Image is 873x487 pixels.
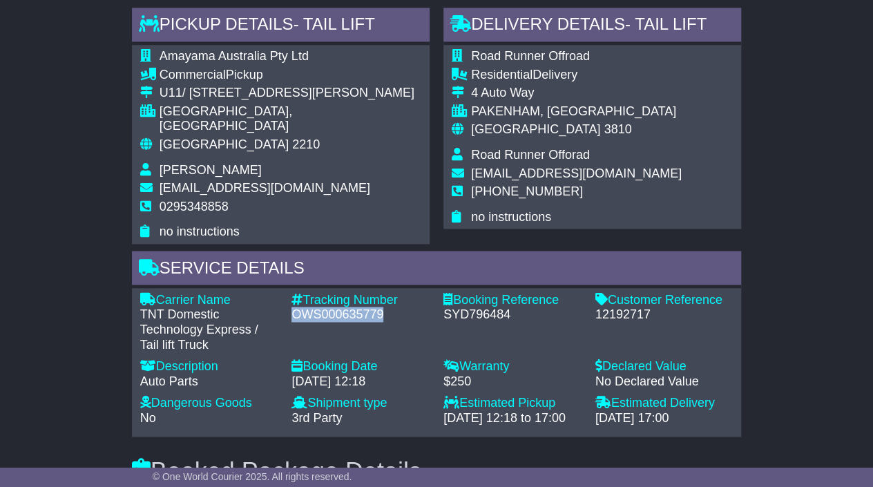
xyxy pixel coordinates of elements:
[291,307,430,322] div: OWS000635779
[595,359,733,374] div: Declared Value
[160,137,289,151] span: [GEOGRAPHIC_DATA]
[160,68,226,82] span: Commercial
[443,307,582,322] div: SYD796484
[132,8,430,45] div: Pickup Details
[471,68,533,82] span: Residential
[443,410,582,426] div: [DATE] 12:18 to 17:00
[160,68,421,83] div: Pickup
[160,163,262,177] span: [PERSON_NAME]
[160,86,421,101] div: U11/ [STREET_ADDRESS][PERSON_NAME]
[153,471,352,482] span: © One World Courier 2025. All rights reserved.
[140,410,156,424] span: No
[291,292,430,307] div: Tracking Number
[140,359,278,374] div: Description
[160,104,421,134] div: [GEOGRAPHIC_DATA], [GEOGRAPHIC_DATA]
[471,122,600,136] span: [GEOGRAPHIC_DATA]
[291,359,430,374] div: Booking Date
[471,49,590,63] span: Road Runner Offroad
[140,395,278,410] div: Dangerous Goods
[291,395,430,410] div: Shipment type
[595,374,733,389] div: No Declared Value
[604,122,631,136] span: 3810
[140,374,278,389] div: Auto Parts
[443,359,582,374] div: Warranty
[625,15,707,33] span: - Tail Lift
[471,184,583,198] span: [PHONE_NUMBER]
[471,210,551,224] span: no instructions
[294,15,375,33] span: - Tail Lift
[595,292,733,307] div: Customer Reference
[595,410,733,426] div: [DATE] 17:00
[291,410,342,424] span: 3rd Party
[595,395,733,410] div: Estimated Delivery
[471,166,682,180] span: [EMAIL_ADDRESS][DOMAIN_NAME]
[160,181,370,195] span: [EMAIL_ADDRESS][DOMAIN_NAME]
[443,292,582,307] div: Booking Reference
[471,104,682,120] div: PAKENHAM, [GEOGRAPHIC_DATA]
[471,148,590,162] span: Road Runner Offorad
[471,68,682,83] div: Delivery
[443,395,582,410] div: Estimated Pickup
[471,86,682,101] div: 4 Auto Way
[291,374,430,389] div: [DATE] 12:18
[132,457,742,485] h3: Booked Package Details
[443,374,582,389] div: $250
[160,225,240,238] span: no instructions
[132,251,742,288] div: Service Details
[160,49,309,63] span: Amayama Australia Pty Ltd
[160,200,229,213] span: 0295348858
[595,307,733,322] div: 12192717
[140,307,278,352] div: TNT Domestic Technology Express / Tail lift Truck
[443,8,741,45] div: Delivery Details
[292,137,320,151] span: 2210
[140,292,278,307] div: Carrier Name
